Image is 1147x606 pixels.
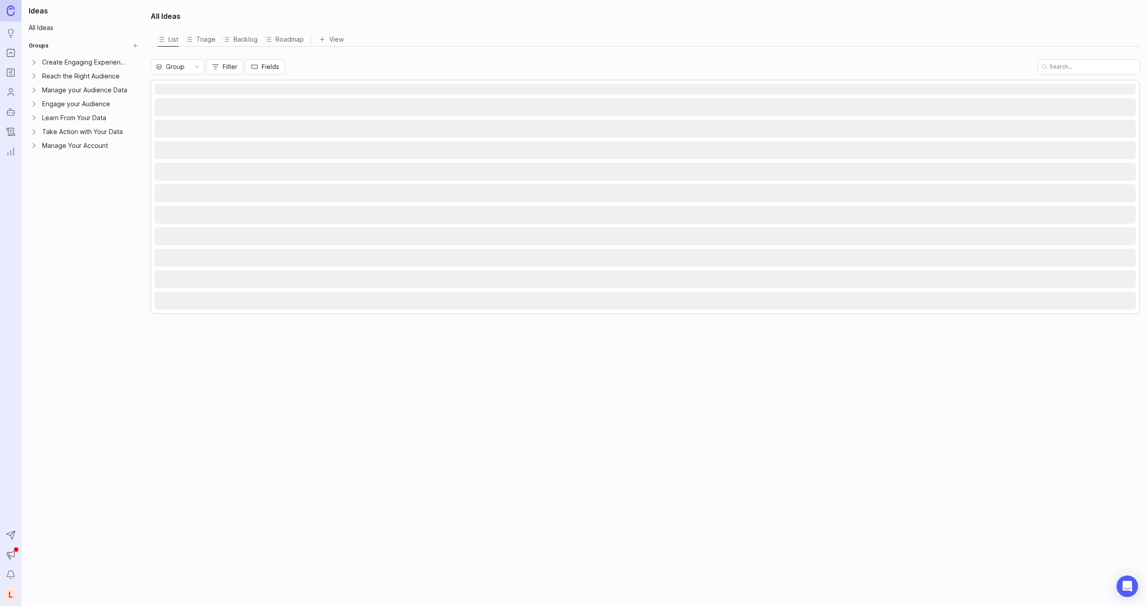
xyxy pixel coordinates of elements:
button: Fields [245,59,285,74]
button: Expand Reach the Right Audience [30,72,39,81]
button: Create Group [129,39,142,52]
a: Roadmaps [3,65,19,81]
h2: Groups [29,41,48,50]
div: Roadmap [265,33,304,46]
input: Search... [1049,63,1136,71]
span: Filter [223,62,237,71]
button: Expand Learn From Your Data [30,113,39,122]
img: Canny Home [7,5,15,16]
div: Manage Your Account [42,141,129,151]
button: List [158,32,178,46]
div: Manage your Audience Data [42,85,129,95]
div: Learn From Your Data [42,113,129,123]
button: View [319,33,344,46]
div: Open Intercom Messenger [1117,576,1138,597]
a: Ideas [3,25,19,41]
h1: Ideas [25,5,142,16]
a: All Ideas [25,22,142,34]
button: Expand Engage your Audience [30,100,39,108]
button: Roadmap [265,32,304,46]
a: Portal [3,45,19,61]
div: toggle menu [151,59,204,74]
a: Autopilot [3,104,19,120]
button: L [3,586,19,602]
a: Users [3,84,19,100]
button: Expand Take Action with Your Data [30,127,39,136]
a: Expand Create Engaging ExperiencesCreate Engaging ExperiencesGroup settings [25,56,142,69]
span: Fields [262,62,279,71]
div: Triage [185,33,216,46]
div: Expand Manage your Audience DataManage your Audience DataGroup settings [25,83,142,97]
a: Reporting [3,143,19,160]
a: Expand Manage your Audience DataManage your Audience DataGroup settings [25,83,142,96]
div: List [158,33,178,46]
button: Send to Autopilot [3,527,19,543]
div: Expand Engage your AudienceEngage your AudienceGroup settings [25,97,142,111]
button: Expand Manage your Audience Data [30,86,39,95]
div: Expand Reach the Right AudienceReach the Right AudienceGroup settings [25,69,142,83]
a: Expand Manage Your AccountManage Your AccountGroup settings [25,139,142,152]
a: Expand Engage your AudienceEngage your AudienceGroup settings [25,97,142,110]
a: Expand Reach the Right AudienceReach the Right AudienceGroup settings [25,69,142,82]
a: Expand Take Action with Your DataTake Action with Your DataGroup settings [25,125,142,138]
button: Expand Manage Your Account [30,141,39,150]
div: Engage your Audience [42,99,129,109]
button: Expand Create Engaging Experiences [30,58,39,67]
button: Filter [206,59,243,74]
button: Backlog [223,32,258,46]
a: Changelog [3,124,19,140]
button: Notifications [3,567,19,583]
h2: All Ideas [151,11,181,22]
div: Reach the Right Audience [42,71,129,81]
div: Take Action with Your Data [42,127,129,137]
button: Announcements [3,547,19,563]
div: Create Engaging Experiences [42,57,129,67]
button: Triage [185,32,216,46]
div: Expand Learn From Your DataLearn From Your DataGroup settings [25,111,142,125]
svg: toggle icon [190,63,204,70]
div: Backlog [223,33,258,46]
span: Group [166,62,185,72]
a: Expand Learn From Your DataLearn From Your DataGroup settings [25,111,142,124]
